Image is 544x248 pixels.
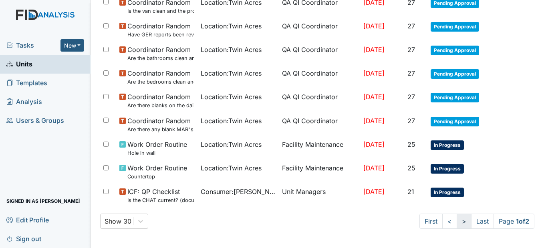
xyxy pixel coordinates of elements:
[201,92,262,102] span: Location : Twin Acres
[127,173,187,180] small: Countertop
[419,214,443,229] a: First
[127,78,194,86] small: Are the bedrooms clean and in good repair?
[407,140,415,148] span: 25
[6,96,42,108] span: Analysis
[363,117,385,125] span: [DATE]
[363,69,385,77] span: [DATE]
[201,21,262,31] span: Location : Twin Acres
[127,126,193,133] small: Are there any blank MAR"s
[127,31,194,38] small: Have GER reports been reviewed by managers within 72 hours of occurrence?
[407,188,414,196] span: 21
[127,21,194,38] span: Coordinator Random Have GER reports been reviewed by managers within 72 hours of occurrence?
[6,58,32,70] span: Units
[431,69,479,79] span: Pending Approval
[363,93,385,101] span: [DATE]
[431,188,464,197] span: In Progress
[363,22,385,30] span: [DATE]
[201,68,262,78] span: Location : Twin Acres
[279,160,360,184] td: Facility Maintenance
[201,140,262,149] span: Location : Twin Acres
[127,68,194,86] span: Coordinator Random Are the bedrooms clean and in good repair?
[516,217,529,225] strong: 1 of 2
[407,164,415,172] span: 25
[363,188,385,196] span: [DATE]
[6,114,64,127] span: Users & Groups
[431,140,464,150] span: In Progress
[127,196,194,204] small: Is the CHAT current? (document the date in the comment section)
[407,117,415,125] span: 27
[60,39,85,52] button: New
[127,92,194,109] span: Coordinator Random Are there blanks on the daily communication logs that have not been addressed ...
[279,136,360,160] td: Facility Maintenance
[279,113,360,136] td: QA QI Coordinator
[494,214,534,229] span: Page
[279,89,360,112] td: QA QI Coordinator
[363,164,385,172] span: [DATE]
[127,7,194,15] small: Is the van clean and the proper documentation been stored?
[6,77,47,89] span: Templates
[431,164,464,174] span: In Progress
[127,149,187,157] small: Hole in wall
[442,214,457,229] a: <
[279,184,360,207] td: Unit Managers
[127,140,187,157] span: Work Order Routine Hole in wall
[431,93,479,102] span: Pending Approval
[279,42,360,65] td: QA QI Coordinator
[431,117,479,126] span: Pending Approval
[407,69,415,77] span: 27
[279,65,360,89] td: QA QI Coordinator
[127,45,194,62] span: Coordinator Random Are the bathrooms clean and in good repair?
[407,93,415,101] span: 27
[363,140,385,148] span: [DATE]
[127,116,193,133] span: Coordinator Random Are there any blank MAR"s
[127,102,194,109] small: Are there blanks on the daily communication logs that have not been addressed by managers?
[407,46,415,54] span: 27
[363,46,385,54] span: [DATE]
[127,54,194,62] small: Are the bathrooms clean and in good repair?
[279,18,360,42] td: QA QI Coordinator
[407,22,415,30] span: 27
[201,116,262,126] span: Location : Twin Acres
[6,195,80,207] span: Signed in as [PERSON_NAME]
[105,216,131,226] div: Show 30
[471,214,494,229] a: Last
[201,163,262,173] span: Location : Twin Acres
[457,214,471,229] a: >
[201,187,276,196] span: Consumer : [PERSON_NAME]
[6,214,49,226] span: Edit Profile
[431,46,479,55] span: Pending Approval
[201,45,262,54] span: Location : Twin Acres
[419,214,534,229] nav: task-pagination
[6,232,41,245] span: Sign out
[431,22,479,32] span: Pending Approval
[6,40,60,50] a: Tasks
[127,163,187,180] span: Work Order Routine Countertop
[127,187,194,204] span: ICF: QP Checklist Is the CHAT current? (document the date in the comment section)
